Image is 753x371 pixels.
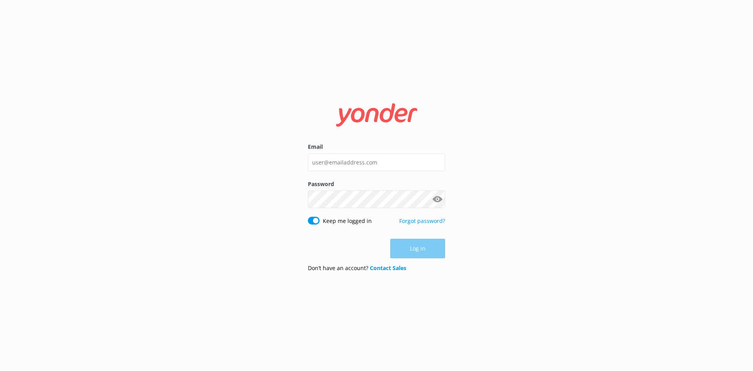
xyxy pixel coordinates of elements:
[429,192,445,207] button: Show password
[399,217,445,225] a: Forgot password?
[308,180,445,188] label: Password
[370,264,406,272] a: Contact Sales
[323,217,372,225] label: Keep me logged in
[308,154,445,171] input: user@emailaddress.com
[308,264,406,272] p: Don’t have an account?
[308,143,445,151] label: Email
